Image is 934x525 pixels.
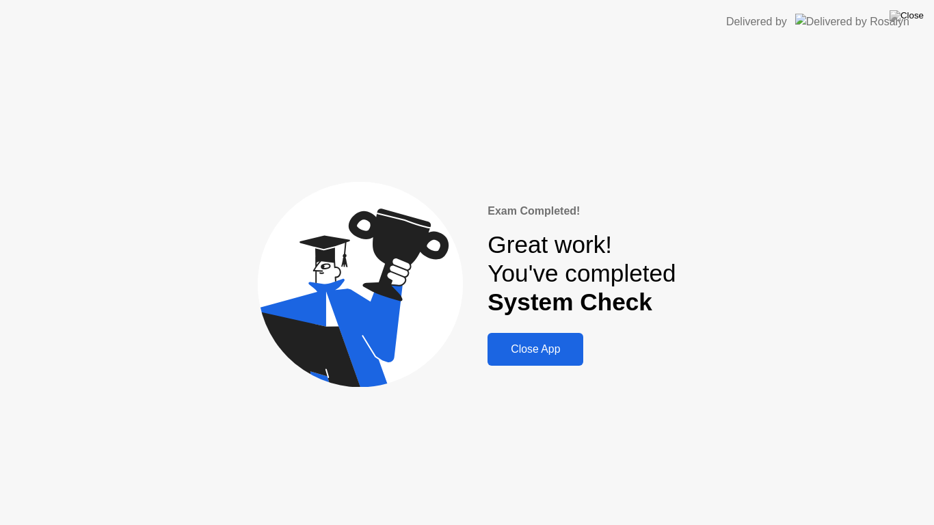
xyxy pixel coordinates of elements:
div: Close App [492,343,579,355]
div: Exam Completed! [488,203,676,219]
img: Close [890,10,924,21]
div: Great work! You've completed [488,230,676,317]
img: Delivered by Rosalyn [795,14,909,29]
button: Close App [488,333,583,366]
b: System Check [488,288,652,315]
div: Delivered by [726,14,787,30]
